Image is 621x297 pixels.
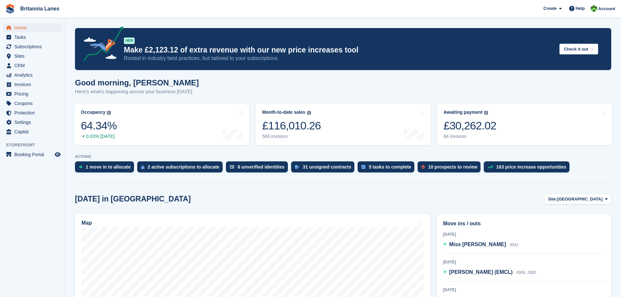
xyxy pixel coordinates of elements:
a: menu [3,52,62,61]
span: Capital [14,127,53,136]
a: Awaiting payment £30,262.02 84 invoices [437,104,612,145]
div: Awaiting payment [444,110,483,115]
img: verify_identity-adf6edd0f0f0b5bbfe63781bf79b02c33cf7c696d77639b501bdc392416b5a36.svg [230,165,234,169]
div: 84 invoices [444,134,496,139]
a: menu [3,42,62,51]
span: Sites [14,52,53,61]
span: Coupons [14,99,53,108]
span: Booking Portal [14,150,53,159]
button: Site: [GEOGRAPHIC_DATA] [544,194,611,204]
a: menu [3,150,62,159]
p: Rooted in industry best practices, but tailored to your subscriptions. [124,55,554,62]
img: active_subscription_to_allocate_icon-d502201f5373d7db506a760aba3b589e785aa758c864c3986d89f69b8ff3... [141,165,144,169]
div: 2 active subscriptions to allocate [148,164,219,170]
h2: Move ins / outs [443,220,605,228]
a: menu [3,70,62,80]
span: Create [543,5,556,12]
span: 0006, 2085 [516,270,536,275]
div: 6 unverified identities [238,164,285,170]
a: menu [3,108,62,117]
a: menu [3,89,62,98]
div: [DATE] [443,287,605,293]
img: task-75834270c22a3079a89374b754ae025e5fb1db73e45f91037f5363f120a921f8.svg [362,165,365,169]
p: Here's what's happening across your business [DATE] [75,88,199,96]
img: icon-info-grey-7440780725fd019a000dd9b08b2336e03edf1995a4989e88bcd33f0948082b44.svg [484,111,488,115]
div: Month-to-date sales [262,110,305,115]
div: Occupancy [81,110,105,115]
span: Miss [PERSON_NAME] [449,242,506,247]
img: contract_signature_icon-13c848040528278c33f63329250d36e43548de30e8caae1d1a13099fd9432cc5.svg [295,165,300,169]
a: Preview store [54,151,62,158]
a: menu [3,127,62,136]
span: Subscriptions [14,42,53,51]
a: Britannia Lanes [18,3,62,14]
div: 10 prospects to review [428,164,477,170]
img: Robert Parr [591,5,597,12]
span: Invoices [14,80,53,89]
span: Help [576,5,585,12]
a: menu [3,23,62,32]
span: 3042 [510,243,519,247]
span: Pricing [14,89,53,98]
a: menu [3,118,62,127]
a: menu [3,61,62,70]
span: Storefront [6,142,65,148]
a: menu [3,99,62,108]
img: price_increase_opportunities-93ffe204e8149a01c8c9dc8f82e8f89637d9d84a8eef4429ea346261dce0b2c0.svg [488,166,493,169]
div: NEW [124,37,135,44]
div: 163 price increase opportunities [496,164,566,170]
a: 10 prospects to review [418,161,484,176]
a: [PERSON_NAME] (EMCL) 0006, 2085 [443,268,536,277]
span: Account [598,6,615,12]
a: Occupancy 64.34% 0.03% [DATE] [74,104,249,145]
a: 2 active subscriptions to allocate [137,161,226,176]
div: 64.34% [81,119,117,132]
a: 163 price increase opportunities [484,161,573,176]
img: price-adjustments-announcement-icon-8257ccfd72463d97f412b2fc003d46551f7dbcb40ab6d574587a9cd5c0d94... [78,26,124,64]
span: Analytics [14,70,53,80]
div: [DATE] [443,259,605,265]
span: [GEOGRAPHIC_DATA] [557,196,602,202]
p: Make £2,123.12 of extra revenue with our new price increases tool [124,45,554,55]
a: Miss [PERSON_NAME] 3042 [443,241,518,249]
div: 5 tasks to complete [369,164,411,170]
img: prospect-51fa495bee0391a8d652442698ab0144808aea92771e9ea1ae160a38d050c398.svg [421,165,425,169]
span: [PERSON_NAME] (EMCL) [449,269,513,275]
img: icon-info-grey-7440780725fd019a000dd9b08b2336e03edf1995a4989e88bcd33f0948082b44.svg [307,111,311,115]
h2: Map [81,220,92,226]
div: £116,010.26 [262,119,321,132]
p: ACTIONS [75,155,611,159]
a: 31 unsigned contracts [291,161,358,176]
img: move_ins_to_allocate_icon-fdf77a2bb77ea45bf5b3d319d69a93e2d87916cf1d5bf7949dd705db3b84f3ca.svg [79,165,82,169]
div: 0.03% [DATE] [81,134,117,139]
span: CRM [14,61,53,70]
img: stora-icon-8386f47178a22dfd0bd8f6a31ec36ba5ce8667c1dd55bd0f319d3a0aa187defe.svg [5,4,15,14]
div: [DATE] [443,231,605,237]
a: 6 unverified identities [226,161,291,176]
h2: [DATE] in [GEOGRAPHIC_DATA] [75,195,191,203]
a: menu [3,33,62,42]
span: Protection [14,108,53,117]
a: menu [3,80,62,89]
span: Site: [548,196,557,202]
a: 1 move in to allocate [75,161,137,176]
div: 1 move in to allocate [86,164,131,170]
div: 31 unsigned contracts [303,164,351,170]
div: £30,262.02 [444,119,496,132]
div: 566 invoices [262,134,321,139]
span: Tasks [14,33,53,42]
a: 5 tasks to complete [358,161,418,176]
h1: Good morning, [PERSON_NAME] [75,78,199,87]
a: Month-to-date sales £116,010.26 566 invoices [256,104,430,145]
button: Check it out → [559,44,598,54]
span: Home [14,23,53,32]
span: Settings [14,118,53,127]
img: icon-info-grey-7440780725fd019a000dd9b08b2336e03edf1995a4989e88bcd33f0948082b44.svg [107,111,111,115]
